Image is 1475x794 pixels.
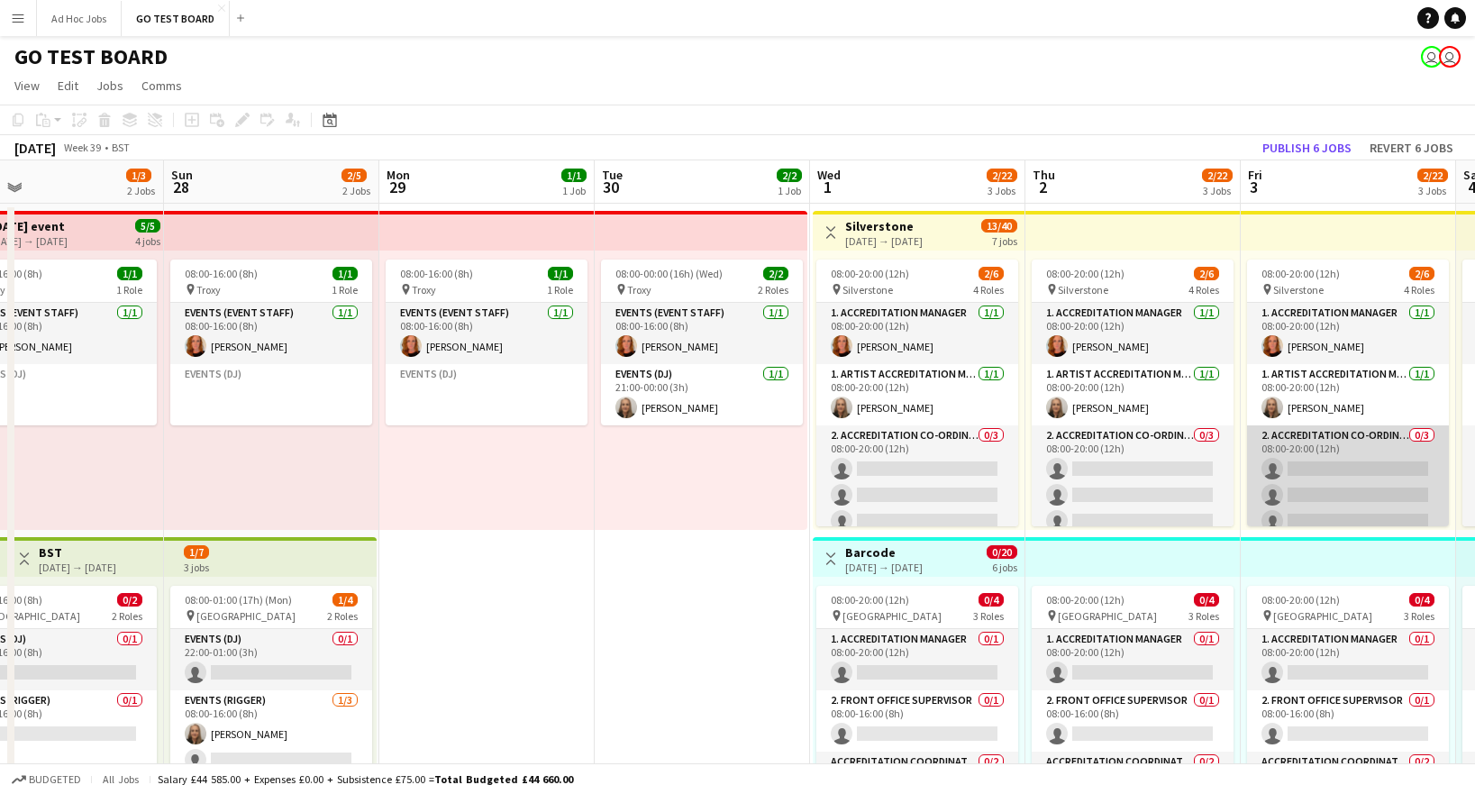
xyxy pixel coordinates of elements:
app-card-role: 1. Accreditation Manager1/108:00-20:00 (12h)[PERSON_NAME] [816,303,1018,364]
span: 2 Roles [758,283,788,297]
app-card-role: Events (Event Staff)1/108:00-16:00 (8h)[PERSON_NAME] [386,303,587,364]
span: 4 Roles [1404,283,1434,297]
span: 08:00-20:00 (12h) [831,267,909,280]
app-card-role: 2. Front Office Supervisor0/108:00-16:00 (8h) [816,690,1018,752]
span: 08:00-20:00 (12h) [1046,593,1124,607]
span: 1/1 [117,267,142,280]
button: Revert 6 jobs [1362,136,1461,160]
app-card-role: 2. Accreditation Co-ordinator0/308:00-20:00 (12h) [1032,425,1234,539]
span: 2/2 [777,169,802,182]
app-user-avatar: Kelly Munce [1439,46,1461,68]
span: 0/4 [1194,593,1219,607]
span: 2/22 [1417,169,1448,182]
span: 1/4 [332,593,358,607]
div: 3 jobs [184,559,209,574]
span: 2/22 [1202,169,1233,182]
a: Jobs [89,74,131,97]
span: Tue [602,167,623,183]
span: Silverstone [1273,283,1324,297]
app-job-card: 08:00-20:00 (12h)2/6 Silverstone4 Roles1. Accreditation Manager1/108:00-20:00 (12h)[PERSON_NAME]1... [1247,260,1449,526]
app-card-role: Events (DJ)1/121:00-00:00 (3h)[PERSON_NAME] [601,364,803,425]
app-card-role: 2. Accreditation Co-ordinator0/308:00-20:00 (12h) [1247,425,1449,539]
button: Ad Hoc Jobs [37,1,122,36]
span: 2/6 [979,267,1004,280]
span: Edit [58,78,78,94]
app-card-role: 1. Artist Accreditation Manager1/108:00-20:00 (12h)[PERSON_NAME] [1247,364,1449,425]
div: 3 Jobs [1418,184,1447,197]
div: 1 Job [562,184,586,197]
span: 08:00-01:00 (17h) (Mon) [185,593,292,607]
app-card-role: 1. Accreditation Manager0/108:00-20:00 (12h) [1032,629,1234,690]
span: View [14,78,40,94]
span: 08:00-20:00 (12h) [1261,267,1340,280]
span: 1/3 [126,169,151,182]
a: View [7,74,47,97]
div: BST [112,141,130,154]
h3: BST [39,544,116,561]
div: 2 Jobs [127,184,155,197]
div: [DATE] → [DATE] [845,234,923,248]
div: [DATE] → [DATE] [845,561,923,574]
span: 13/40 [981,219,1017,233]
span: [GEOGRAPHIC_DATA] [842,609,942,623]
span: 2/6 [1409,267,1434,280]
div: 2 Jobs [342,184,370,197]
div: 08:00-16:00 (8h)1/1 Troxy1 RoleEvents (Event Staff)1/108:00-16:00 (8h)[PERSON_NAME]Events (DJ) [170,260,372,425]
span: 08:00-16:00 (8h) [185,267,258,280]
app-card-role: 1. Artist Accreditation Manager1/108:00-20:00 (12h)[PERSON_NAME] [816,364,1018,425]
span: [GEOGRAPHIC_DATA] [1273,609,1372,623]
span: Troxy [627,283,651,297]
app-card-role: Events (DJ)0/122:00-01:00 (3h) [170,629,372,690]
span: Jobs [96,78,123,94]
span: 30 [599,177,623,197]
span: 1 Role [547,283,573,297]
span: 29 [384,177,410,197]
a: Comms [134,74,189,97]
app-card-role: 2. Front Office Supervisor0/108:00-16:00 (8h) [1247,690,1449,752]
app-job-card: 08:00-16:00 (8h)1/1 Troxy1 RoleEvents (Event Staff)1/108:00-16:00 (8h)[PERSON_NAME]Events (DJ) [386,260,587,425]
span: Comms [141,78,182,94]
h3: Silverstone [845,218,923,234]
span: 08:00-20:00 (12h) [831,593,909,607]
span: 1 [815,177,841,197]
span: 5/5 [135,219,160,233]
button: Budgeted [9,770,84,789]
div: [DATE] → [DATE] [39,561,116,574]
span: Thu [1033,167,1055,183]
app-card-role: Events (Event Staff)1/108:00-16:00 (8h)[PERSON_NAME] [601,303,803,364]
div: 6 jobs [992,559,1017,574]
span: 1 Role [116,283,142,297]
span: 1/1 [548,267,573,280]
app-user-avatar: Alice Skipper [1421,46,1443,68]
h3: Barcode [845,544,923,561]
div: 4 jobs [135,233,160,248]
span: 3 Roles [1404,609,1434,623]
span: Wed [817,167,841,183]
span: 1/7 [184,545,209,559]
span: 0/20 [987,545,1017,559]
span: 3 Roles [1188,609,1219,623]
div: 08:00-20:00 (12h)2/6 Silverstone4 Roles1. Accreditation Manager1/108:00-20:00 (12h)[PERSON_NAME]1... [816,260,1018,526]
span: 1 Role [332,283,358,297]
span: [GEOGRAPHIC_DATA] [196,609,296,623]
span: Troxy [412,283,436,297]
app-card-role-placeholder: Events (DJ) [170,364,372,425]
span: 3 [1245,177,1262,197]
span: 2/6 [1194,267,1219,280]
span: Week 39 [59,141,105,154]
div: 3 Jobs [1203,184,1232,197]
span: Fri [1248,167,1262,183]
span: 1/1 [561,169,587,182]
app-job-card: 08:00-00:00 (16h) (Wed)2/2 Troxy2 RolesEvents (Event Staff)1/108:00-16:00 (8h)[PERSON_NAME]Events... [601,260,803,425]
span: 2 [1030,177,1055,197]
span: 2 Roles [327,609,358,623]
span: Troxy [196,283,221,297]
span: 3 Roles [973,609,1004,623]
app-job-card: 08:00-20:00 (12h)2/6 Silverstone4 Roles1. Accreditation Manager1/108:00-20:00 (12h)[PERSON_NAME]1... [1032,260,1234,526]
app-card-role: 2. Front Office Supervisor0/108:00-16:00 (8h) [1032,690,1234,752]
span: 08:00-00:00 (16h) (Wed) [615,267,723,280]
span: 0/2 [117,593,142,607]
